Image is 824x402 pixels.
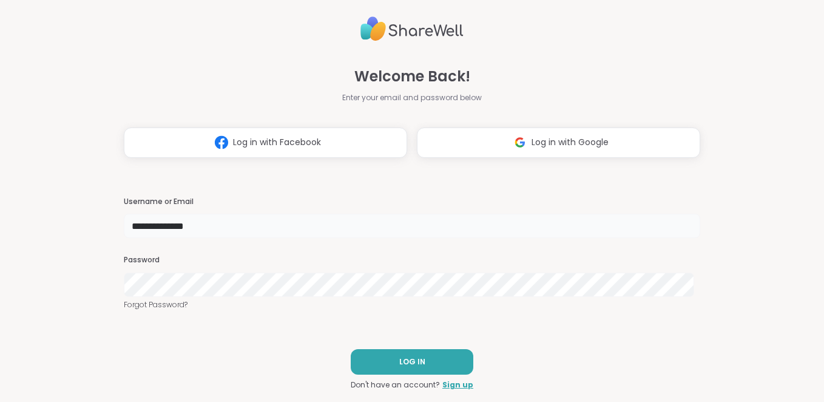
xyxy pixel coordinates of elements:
button: LOG IN [351,349,473,375]
img: ShareWell Logomark [210,131,233,154]
h3: Username or Email [124,197,701,207]
img: ShareWell Logomark [508,131,532,154]
a: Forgot Password? [124,299,701,310]
span: Welcome Back! [354,66,470,87]
span: LOG IN [399,356,425,367]
span: Don't have an account? [351,380,440,390]
span: Log in with Google [532,136,609,149]
img: ShareWell Logo [360,12,464,46]
button: Log in with Google [417,128,700,158]
h3: Password [124,255,701,265]
span: Enter your email and password below [342,92,482,103]
a: Sign up [442,380,473,390]
button: Log in with Facebook [124,128,407,158]
span: Log in with Facebook [233,136,321,149]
